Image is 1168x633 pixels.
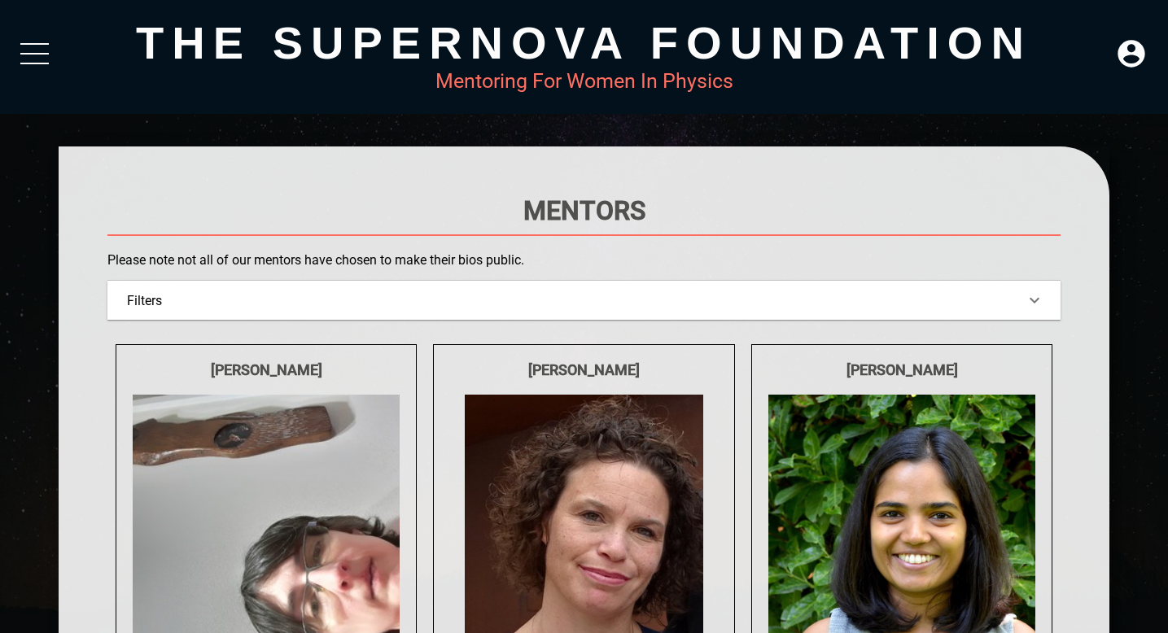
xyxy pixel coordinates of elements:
div: [PERSON_NAME] [133,361,400,378]
div: Filters [107,281,1061,320]
div: [PERSON_NAME] [450,361,718,378]
div: [PERSON_NAME] [768,361,1036,378]
div: Mentoring For Women In Physics [59,69,1110,93]
div: The Supernova Foundation [59,16,1110,69]
div: Filters [127,293,1042,308]
div: Please note not all of our mentors have chosen to make their bios public. [107,252,1061,268]
h1: Mentors [107,195,1061,226]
